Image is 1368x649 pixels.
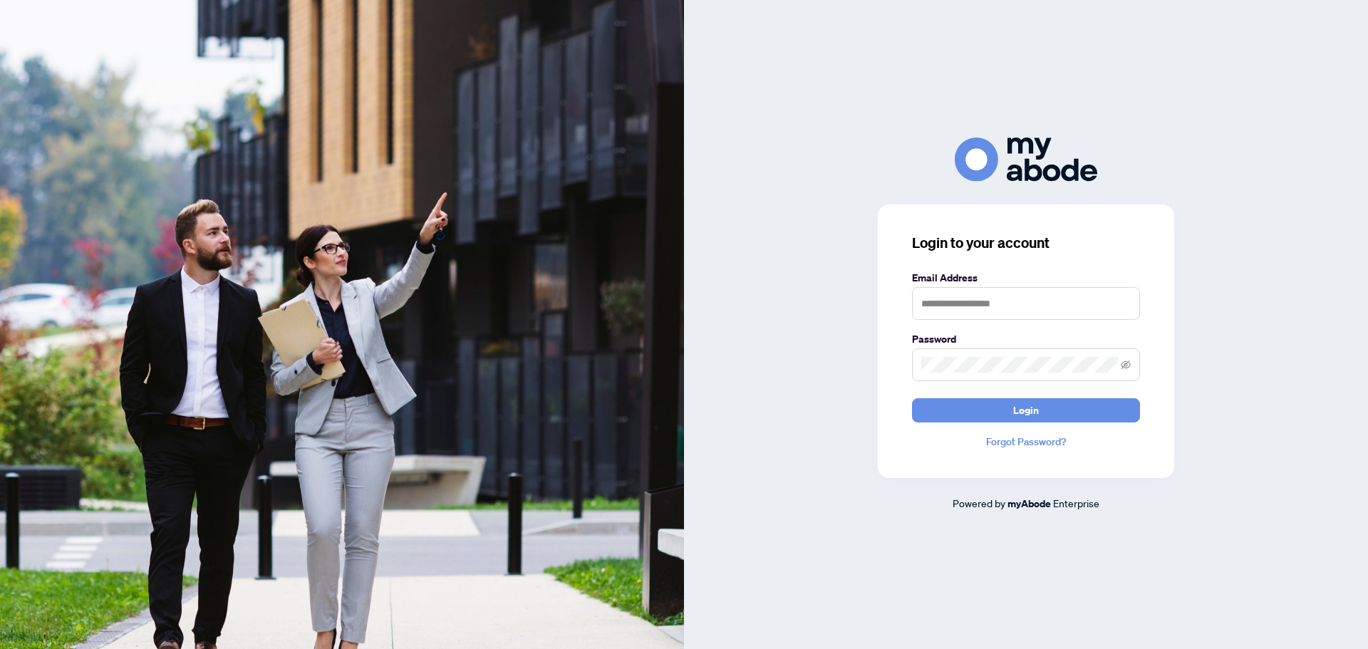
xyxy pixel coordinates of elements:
[1053,497,1099,509] span: Enterprise
[912,270,1140,286] label: Email Address
[1013,399,1039,422] span: Login
[1007,496,1051,512] a: myAbode
[1121,360,1131,370] span: eye-invisible
[912,331,1140,347] label: Password
[955,137,1097,181] img: ma-logo
[912,434,1140,450] a: Forgot Password?
[912,398,1140,422] button: Login
[912,233,1140,253] h3: Login to your account
[953,497,1005,509] span: Powered by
